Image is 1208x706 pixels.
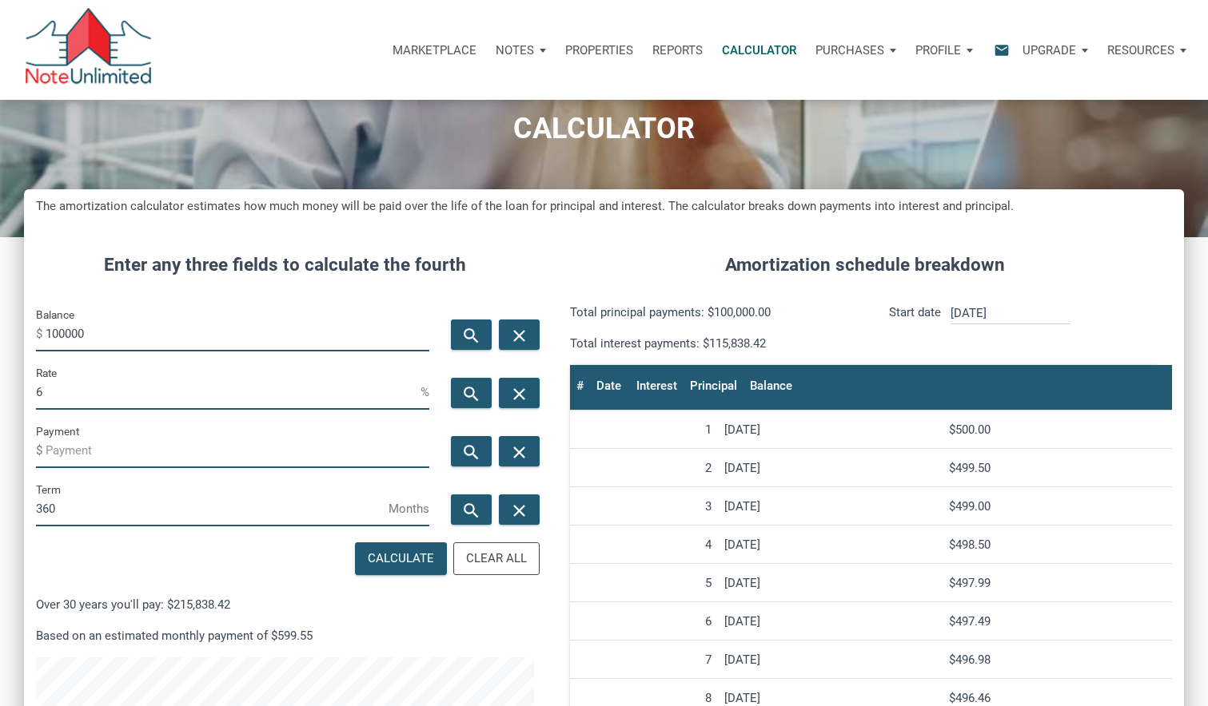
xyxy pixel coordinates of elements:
[949,461,1187,475] div: $499.50
[982,26,1013,74] button: email
[724,691,936,705] div: [DATE]
[453,542,540,575] button: Clear All
[462,383,481,403] i: search
[393,43,476,58] p: Marketplace
[724,652,936,667] div: [DATE]
[36,490,389,526] input: Term
[46,315,429,351] input: Balance
[576,422,712,437] div: 1
[576,375,584,397] div: #
[368,549,434,568] div: Calculate
[712,26,806,74] a: Calculator
[509,442,528,462] i: close
[36,252,534,279] h4: Enter any three fields to calculate the fourth
[451,436,492,466] button: search
[643,26,712,74] button: Reports
[576,537,712,552] div: 4
[722,43,796,58] p: Calculator
[576,576,712,590] div: 5
[36,374,421,410] input: Rate
[46,432,429,468] input: Payment
[499,436,540,466] button: close
[690,375,737,397] div: Principal
[451,494,492,525] button: search
[1023,43,1076,58] p: Upgrade
[556,26,643,74] a: Properties
[724,576,936,590] div: [DATE]
[570,334,853,353] p: Total interest payments: $115,838.42
[389,496,429,522] span: Months
[906,26,983,74] button: Profile
[355,542,447,575] button: Calculate
[915,43,961,58] p: Profile
[499,378,540,408] button: close
[486,26,556,74] button: Notes
[24,8,153,92] img: NoteUnlimited
[421,379,429,405] span: %
[1013,26,1098,74] button: Upgrade
[462,500,481,520] i: search
[509,383,528,403] i: close
[724,422,936,437] div: [DATE]
[576,614,712,629] div: 6
[724,614,936,629] div: [DATE]
[509,325,528,345] i: close
[466,549,527,568] div: Clear All
[565,43,633,58] p: Properties
[36,422,79,441] label: Payment
[558,252,1172,279] h4: Amortization schedule breakdown
[724,499,936,514] div: [DATE]
[724,461,936,475] div: [DATE]
[1098,26,1196,74] button: Resources
[949,537,1187,552] div: $498.50
[383,26,486,74] button: Marketplace
[36,363,57,383] label: Rate
[462,442,481,462] i: search
[949,691,1187,705] div: $496.46
[36,321,46,347] span: $
[652,43,703,58] p: Reports
[806,26,906,74] button: Purchases
[451,378,492,408] button: search
[949,652,1187,667] div: $496.98
[576,691,712,705] div: 8
[36,480,61,499] label: Term
[36,197,1172,216] h5: The amortization calculator estimates how much money will be paid over the life of the loan for p...
[724,537,936,552] div: [DATE]
[949,614,1187,629] div: $497.49
[949,499,1187,514] div: $499.00
[949,576,1187,590] div: $497.99
[36,438,46,463] span: $
[36,305,74,324] label: Balance
[992,41,1011,59] i: email
[636,375,677,397] div: Interest
[576,652,712,667] div: 7
[462,325,481,345] i: search
[889,303,941,353] p: Start date
[36,595,534,614] p: Over 30 years you'll pay: $215,838.42
[509,500,528,520] i: close
[596,375,621,397] div: Date
[570,303,853,322] p: Total principal payments: $100,000.00
[499,494,540,525] button: close
[36,626,534,645] p: Based on an estimated monthly payment of $599.55
[949,422,1187,437] div: $500.00
[576,499,712,514] div: 3
[12,113,1196,145] h1: CALCULATOR
[815,43,884,58] p: Purchases
[499,319,540,350] button: close
[1107,43,1174,58] p: Resources
[451,319,492,350] button: search
[750,375,792,397] div: Balance
[496,43,534,58] p: Notes
[576,461,712,475] div: 2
